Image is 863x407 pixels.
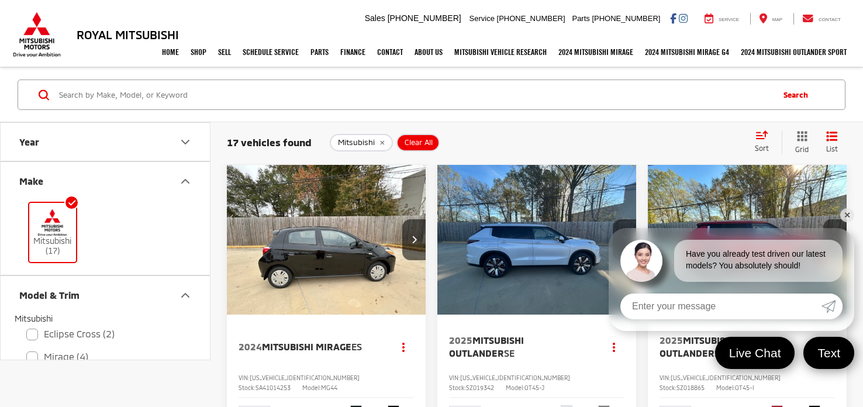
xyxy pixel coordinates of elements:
label: Eclipse Cross (2) [26,324,184,344]
span: 2025 [660,334,683,346]
a: About Us [409,37,448,67]
button: Next image [402,219,426,260]
span: OT45-I [735,384,754,391]
span: Service [719,17,739,22]
span: Sales [365,13,385,23]
span: Service [470,14,495,23]
button: Actions [604,337,624,357]
span: OT45-J [524,384,544,391]
span: VIN: [660,374,671,381]
img: Royal Mitsubishi in Baton Rouge, LA) [36,209,68,236]
img: 2024 Mitsubishi Mirage ES [226,165,427,315]
a: Text [803,337,854,369]
span: Mitsubishi [15,313,53,323]
div: Have you already test driven our latest models? You absolutely should! [674,240,843,282]
span: Parts [572,14,589,23]
span: [US_VEHICLE_IDENTIFICATION_NUMBER] [671,374,781,381]
span: Mitsubishi Outlander [660,334,734,358]
span: [US_VEHICLE_IDENTIFICATION_NUMBER] [250,374,360,381]
a: Contact [793,13,850,25]
form: Search by Make, Model, or Keyword [58,81,772,109]
span: VIN: [449,374,460,381]
span: dropdown dots [613,342,615,351]
span: Contact [819,17,841,22]
a: 2025 Mitsubishi Outlander SE2025 Mitsubishi Outlander SE2025 Mitsubishi Outlander SE2025 Mitsubis... [647,165,848,315]
span: Model: [302,384,321,391]
a: Facebook: Click to visit our Facebook page [670,13,676,23]
div: 2025 Mitsubishi Outlander SE 0 [437,165,637,315]
span: Model: [716,384,735,391]
span: Live Chat [723,345,787,361]
button: Grid View [782,130,817,154]
label: Mitsubishi (17) [29,209,77,256]
div: Make [19,175,43,187]
div: Make [178,174,192,188]
a: 2025Mitsubishi OutlanderSE [449,334,592,360]
span: Clear All [405,138,433,147]
span: Mitsubishi Mirage [262,341,351,352]
span: Stock: [449,384,466,391]
a: Contact [371,37,409,67]
label: Mirage (4) [26,347,184,367]
span: dropdown dots [402,342,405,351]
button: YearYear [1,123,211,161]
button: remove Mitsubishi [330,134,393,151]
div: Model & Trim [178,288,192,302]
button: Model & TrimModel & Trim [1,276,211,314]
a: Submit [821,294,843,319]
span: Model: [506,384,524,391]
a: Schedule Service: Opens in a new tab [237,37,305,67]
span: SE [504,347,515,358]
a: Mitsubishi Vehicle Research [448,37,553,67]
span: [PHONE_NUMBER] [388,13,461,23]
a: Shop [185,37,212,67]
a: Map [750,13,791,25]
a: Instagram: Click to visit our Instagram page [679,13,688,23]
span: 2024 [239,341,262,352]
span: MG44 [321,384,337,391]
button: MakeMake [1,162,211,200]
div: Model & Trim [19,289,80,301]
a: Service [696,13,748,25]
span: SA41014253 [256,384,291,391]
span: [PHONE_NUMBER] [592,14,660,23]
img: Mitsubishi [11,12,63,57]
button: Select sort value [749,130,782,154]
div: 2024 Mitsubishi Mirage ES 0 [226,165,427,315]
img: Agent profile photo [620,240,662,282]
a: Parts: Opens in a new tab [305,37,334,67]
a: 2024 Mitsubishi Mirage [553,37,639,67]
a: Live Chat [715,337,795,369]
span: Grid [795,144,809,154]
a: 2024Mitsubishi MirageES [239,340,382,353]
span: VIN: [239,374,250,381]
a: 2024 Mitsubishi Mirage ES2024 Mitsubishi Mirage ES2024 Mitsubishi Mirage ES2024 Mitsubishi Mirage ES [226,165,427,315]
span: Sort [755,144,769,152]
span: Mitsubishi Outlander [449,334,524,358]
h3: Royal Mitsubishi [77,28,179,41]
a: 2025Mitsubishi OutlanderSE [660,334,803,360]
input: Enter your message [620,294,821,319]
a: Finance [334,37,371,67]
button: Next image [613,219,636,260]
span: Stock: [660,384,676,391]
span: Text [812,345,846,361]
span: [US_VEHICLE_IDENTIFICATION_NUMBER] [460,374,570,381]
span: SZ018865 [676,384,705,391]
span: 2025 [449,334,472,346]
span: Mitsubishi [338,138,375,147]
span: SE [714,347,725,358]
div: Year [19,136,39,147]
span: ES [351,341,362,352]
a: Sell [212,37,237,67]
button: Search [772,80,825,109]
span: List [826,144,838,154]
img: 2025 Mitsubishi Outlander SE [647,165,848,315]
button: List View [817,130,847,154]
div: Year [178,135,192,149]
div: 2025 Mitsubishi Outlander SE 0 [647,165,848,315]
a: 2024 Mitsubishi Outlander SPORT [735,37,852,67]
span: 17 vehicles found [227,136,312,148]
a: Home [156,37,185,67]
span: Map [772,17,782,22]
